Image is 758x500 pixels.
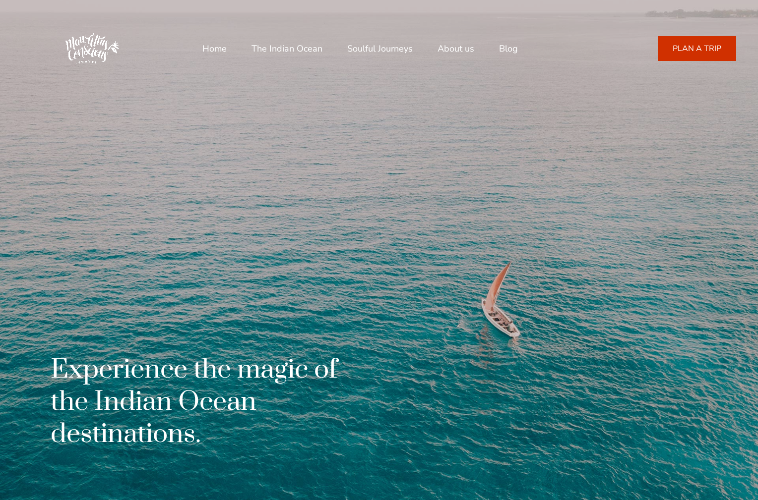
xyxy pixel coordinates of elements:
[51,354,351,450] h1: Experience the magic of the Indian Ocean destinations.
[438,37,474,60] a: About us
[658,36,736,61] a: PLAN A TRIP
[347,37,413,60] a: Soulful Journeys
[499,37,518,60] a: Blog
[202,37,227,60] a: Home
[252,37,322,60] a: The Indian Ocean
